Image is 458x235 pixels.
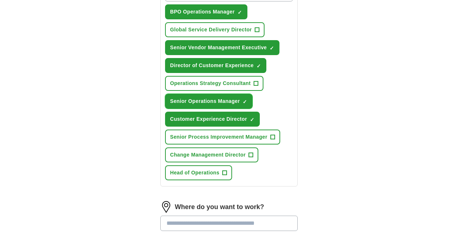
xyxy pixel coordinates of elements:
[170,133,267,141] span: Senior Process Improvement Manager
[170,26,252,34] span: Global Service Delivery Director
[165,147,258,162] button: Change Management Director
[165,22,265,37] button: Global Service Delivery Director
[170,62,254,69] span: Director of Customer Experience
[165,112,260,127] button: Customer Experience Director✓
[165,94,253,109] button: Senior Operations Manager✓
[238,9,242,15] span: ✓
[270,45,274,51] span: ✓
[175,202,264,212] label: Where do you want to work?
[165,76,263,91] button: Operations Strategy Consultant
[165,58,266,73] button: Director of Customer Experience✓
[170,80,251,87] span: Operations Strategy Consultant
[170,169,219,177] span: Head of Operations
[170,8,235,16] span: BPO Operations Manager
[165,4,247,19] button: BPO Operations Manager✓
[165,130,280,145] button: Senior Process Improvement Manager
[160,201,172,213] img: location.png
[165,165,232,180] button: Head of Operations
[250,117,254,123] span: ✓
[257,63,261,69] span: ✓
[170,115,247,123] span: Customer Experience Director
[170,151,246,159] span: Change Management Director
[243,99,247,105] span: ✓
[170,97,240,105] span: Senior Operations Manager
[170,44,267,51] span: Senior Vendor Management Executive
[165,40,280,55] button: Senior Vendor Management Executive✓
